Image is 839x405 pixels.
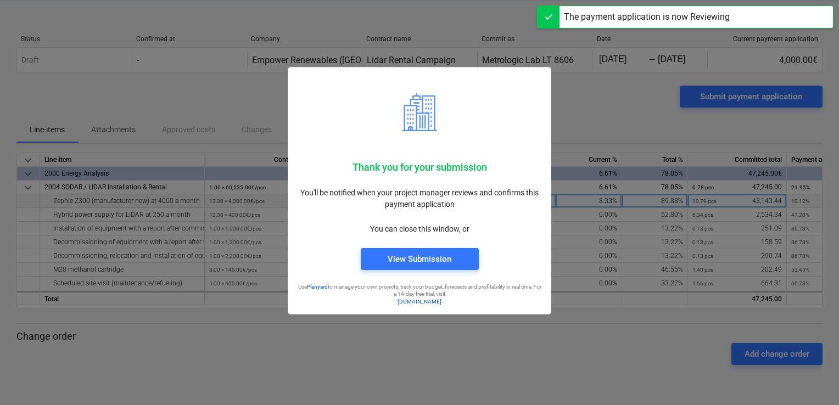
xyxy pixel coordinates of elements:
[361,248,479,270] button: View Submission
[297,223,542,235] p: You can close this window, or
[564,10,730,24] div: The payment application is now Reviewing
[398,299,441,305] a: [DOMAIN_NAME]
[297,161,542,174] p: Thank you for your submission
[307,284,328,290] a: Planyard
[388,252,451,266] div: View Submission
[297,283,542,298] p: Use to manage your own projects, track your budget, forecasts and profitability in real time. For...
[297,187,542,210] p: You'll be notified when your project manager reviews and confirms this payment application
